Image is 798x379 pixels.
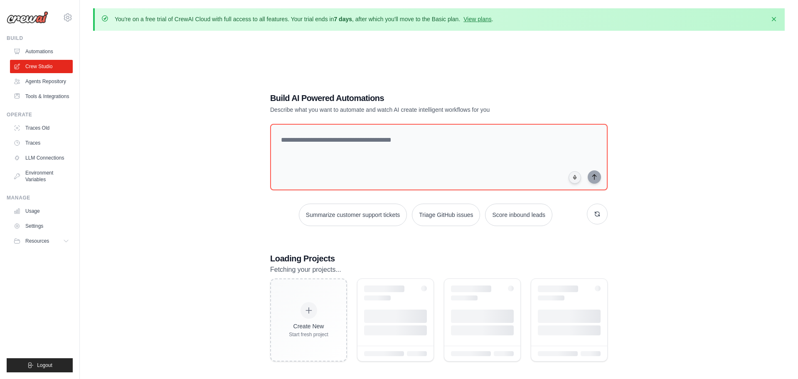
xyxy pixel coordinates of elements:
[10,60,73,73] a: Crew Studio
[25,238,49,244] span: Resources
[270,253,608,264] h3: Loading Projects
[463,16,491,22] a: View plans
[485,204,552,226] button: Score inbound leads
[569,171,581,184] button: Click to speak your automation idea
[412,204,480,226] button: Triage GitHub issues
[299,204,407,226] button: Summarize customer support tickets
[10,90,73,103] a: Tools & Integrations
[115,15,493,23] p: You're on a free trial of CrewAI Cloud with full access to all features. Your trial ends in , aft...
[10,121,73,135] a: Traces Old
[270,106,549,114] p: Describe what you want to automate and watch AI create intelligent workflows for you
[334,16,352,22] strong: 7 days
[37,362,52,369] span: Logout
[289,322,328,330] div: Create New
[10,151,73,165] a: LLM Connections
[10,45,73,58] a: Automations
[10,166,73,186] a: Environment Variables
[7,111,73,118] div: Operate
[270,92,549,104] h1: Build AI Powered Automations
[10,234,73,248] button: Resources
[587,204,608,224] button: Get new suggestions
[7,358,73,372] button: Logout
[10,136,73,150] a: Traces
[7,194,73,201] div: Manage
[7,11,48,24] img: Logo
[10,204,73,218] a: Usage
[10,75,73,88] a: Agents Repository
[7,35,73,42] div: Build
[289,331,328,338] div: Start fresh project
[270,264,608,275] p: Fetching your projects...
[10,219,73,233] a: Settings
